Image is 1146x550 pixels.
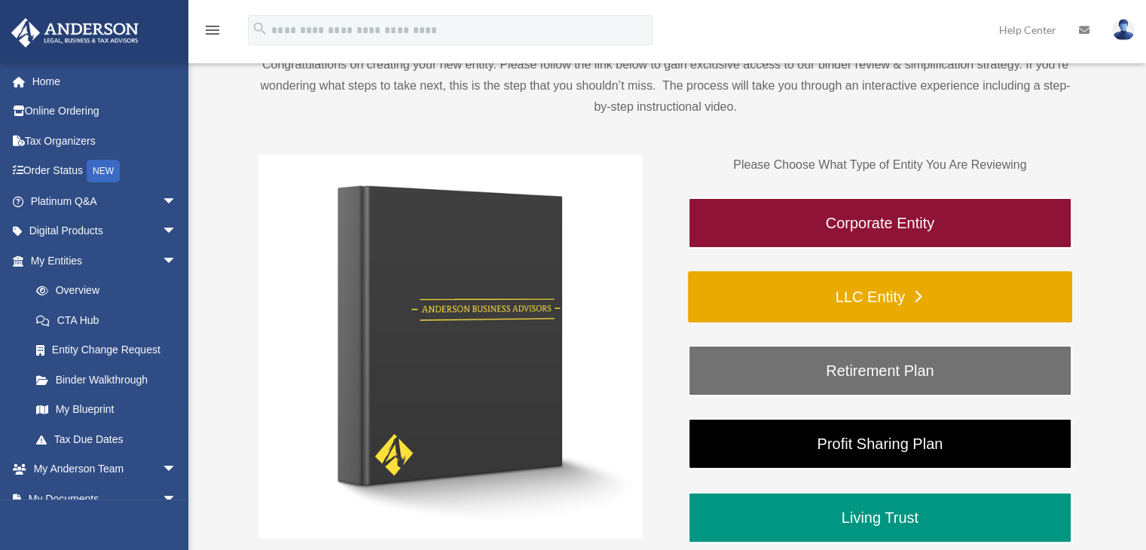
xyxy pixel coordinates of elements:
a: Corporate Entity [688,197,1072,249]
a: LLC Entity [688,271,1072,322]
a: Profit Sharing Plan [688,418,1072,469]
a: My Blueprint [21,395,200,425]
span: arrow_drop_down [162,484,192,515]
a: Binder Walkthrough [21,365,192,395]
i: search [252,20,268,37]
a: Entity Change Request [21,335,200,365]
span: arrow_drop_down [162,454,192,485]
a: Online Ordering [11,96,200,127]
a: Tax Due Dates [21,424,200,454]
a: Overview [21,276,200,306]
a: My Anderson Teamarrow_drop_down [11,454,200,484]
p: Please Choose What Type of Entity You Are Reviewing [688,154,1072,176]
a: menu [203,26,222,39]
a: Home [11,66,200,96]
a: Living Trust [688,492,1072,543]
a: CTA Hub [21,305,200,335]
img: Anderson Advisors Platinum Portal [7,18,143,47]
a: Platinum Q&Aarrow_drop_down [11,186,200,216]
a: Retirement Plan [688,345,1072,396]
a: My Entitiesarrow_drop_down [11,246,200,276]
p: Congratulations on creating your new entity. Please follow the link below to gain exclusive acces... [258,54,1072,118]
div: NEW [87,160,120,182]
a: My Documentsarrow_drop_down [11,484,200,514]
span: arrow_drop_down [162,246,192,277]
i: menu [203,21,222,39]
span: arrow_drop_down [162,186,192,217]
a: Tax Organizers [11,126,200,156]
a: Digital Productsarrow_drop_down [11,216,200,246]
a: Order StatusNEW [11,156,200,187]
span: arrow_drop_down [162,216,192,247]
img: User Pic [1112,19,1135,41]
